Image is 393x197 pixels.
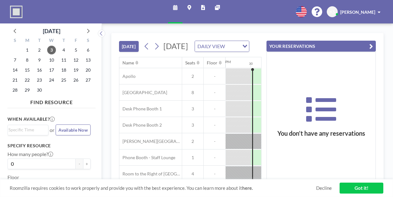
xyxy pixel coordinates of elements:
span: 3 [182,106,203,112]
div: S [82,37,94,45]
div: Search for option [195,41,249,52]
span: Thursday, September 11, 2025 [59,56,68,64]
img: organization-logo [10,6,22,18]
span: Friday, September 5, 2025 [72,46,80,54]
span: Saturday, September 27, 2025 [84,76,92,84]
div: Seats [185,60,195,66]
button: - [76,159,83,169]
span: Room to the Right of [GEOGRAPHIC_DATA] [119,171,182,177]
div: Name [122,60,134,66]
span: - [204,139,226,144]
div: 12PM [221,59,231,64]
span: DAILY VIEW [196,42,226,50]
span: Apollo [119,73,136,79]
div: S [9,37,21,45]
span: 8 [182,90,203,95]
span: Tuesday, September 16, 2025 [35,66,44,74]
span: 2 [182,139,203,144]
span: Tuesday, September 23, 2025 [35,76,44,84]
div: T [33,37,46,45]
span: 4 [182,171,203,177]
span: Tuesday, September 30, 2025 [35,86,44,94]
button: Available Now [56,124,91,135]
span: [DATE] [163,41,188,51]
span: Monday, September 15, 2025 [23,66,32,74]
span: - [204,106,226,112]
a: Decline [316,185,332,191]
span: 3 [182,122,203,128]
span: Sunday, September 7, 2025 [11,56,19,64]
span: Tuesday, September 2, 2025 [35,46,44,54]
label: Floor [7,174,19,180]
span: KS [330,9,335,15]
span: - [204,155,226,160]
span: Available Now [58,127,88,133]
h3: Specify resource [7,143,91,149]
button: [DATE] [119,41,139,52]
span: Wednesday, September 10, 2025 [47,56,56,64]
span: Friday, September 12, 2025 [72,56,80,64]
div: T [57,37,70,45]
span: Wednesday, September 3, 2025 [47,46,56,54]
label: How many people? [7,151,53,157]
div: 30 [249,62,253,66]
span: Thursday, September 4, 2025 [59,46,68,54]
span: Saturday, September 20, 2025 [84,66,92,74]
div: Search for option [8,125,48,134]
h4: FIND RESOURCE [7,97,96,105]
span: Thursday, September 18, 2025 [59,66,68,74]
span: or [50,127,54,133]
span: Monday, September 29, 2025 [23,86,32,94]
a: Got it! [340,183,383,194]
span: Monday, September 22, 2025 [23,76,32,84]
span: Phone Booth - Staff Lounge [119,155,175,160]
div: W [46,37,58,45]
span: - [204,90,226,95]
div: Floor [207,60,217,66]
span: Wednesday, September 24, 2025 [47,76,56,84]
div: F [70,37,82,45]
div: M [21,37,33,45]
span: Desk Phone Booth 1 [119,106,162,112]
span: Friday, September 26, 2025 [72,76,80,84]
span: - [204,73,226,79]
span: Sunday, September 14, 2025 [11,66,19,74]
span: [PERSON_NAME] [340,9,375,15]
span: Saturday, September 6, 2025 [84,46,92,54]
span: Wednesday, September 17, 2025 [47,66,56,74]
span: - [204,171,226,177]
span: Thursday, September 25, 2025 [59,76,68,84]
input: Search for option [8,126,45,133]
span: 2 [182,73,203,79]
span: Monday, September 8, 2025 [23,56,32,64]
h3: You don’t have any reservations [267,129,376,137]
span: 1 [182,155,203,160]
span: Desk Phone Booth 2 [119,122,162,128]
span: Tuesday, September 9, 2025 [35,56,44,64]
span: Sunday, September 21, 2025 [11,76,19,84]
input: Search for option [227,42,239,50]
span: [GEOGRAPHIC_DATA] [119,90,167,95]
button: + [83,159,91,169]
div: [DATE] [43,27,60,35]
button: YOUR RESERVATIONS [266,41,376,52]
span: Sunday, September 28, 2025 [11,86,19,94]
a: here. [242,185,253,191]
span: - [204,122,226,128]
span: Roomzilla requires cookies to work properly and provide you with the best experience. You can lea... [10,185,316,191]
span: Friday, September 19, 2025 [72,66,80,74]
span: Monday, September 1, 2025 [23,46,32,54]
span: Saturday, September 13, 2025 [84,56,92,64]
span: [PERSON_NAME][GEOGRAPHIC_DATA] [119,139,182,144]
